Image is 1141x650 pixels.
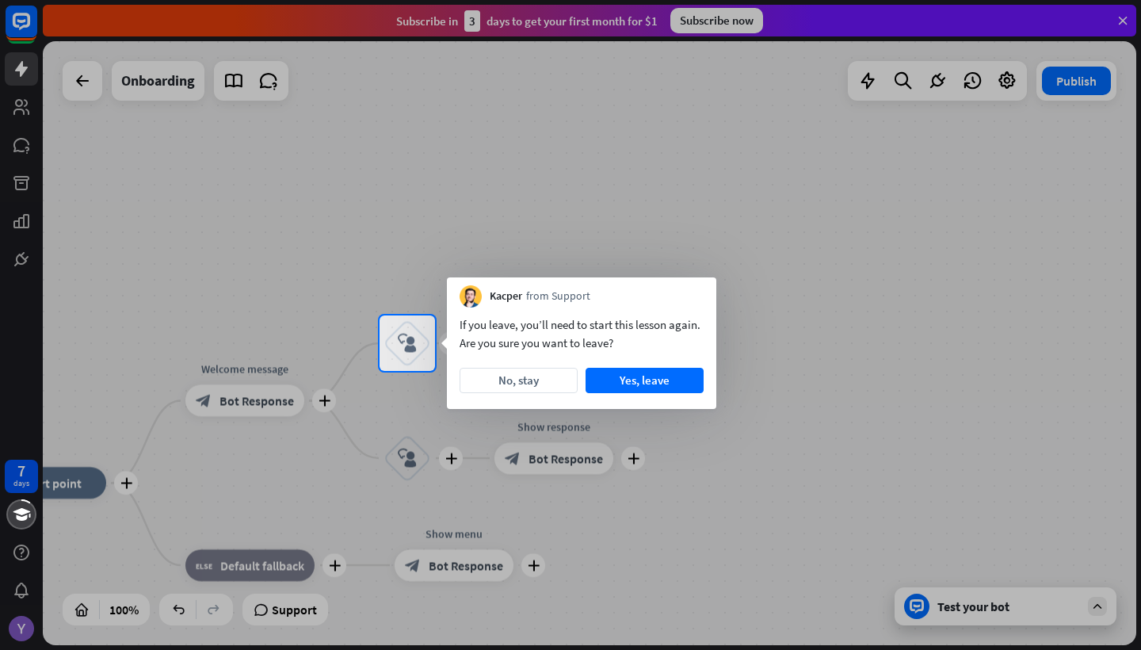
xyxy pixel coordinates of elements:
button: Open LiveChat chat widget [13,6,60,54]
i: block_user_input [398,334,417,353]
button: Yes, leave [586,368,704,393]
span: Kacper [490,289,522,304]
button: No, stay [460,368,578,393]
span: from Support [526,289,590,304]
div: If you leave, you’ll need to start this lesson again. Are you sure you want to leave? [460,315,704,352]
